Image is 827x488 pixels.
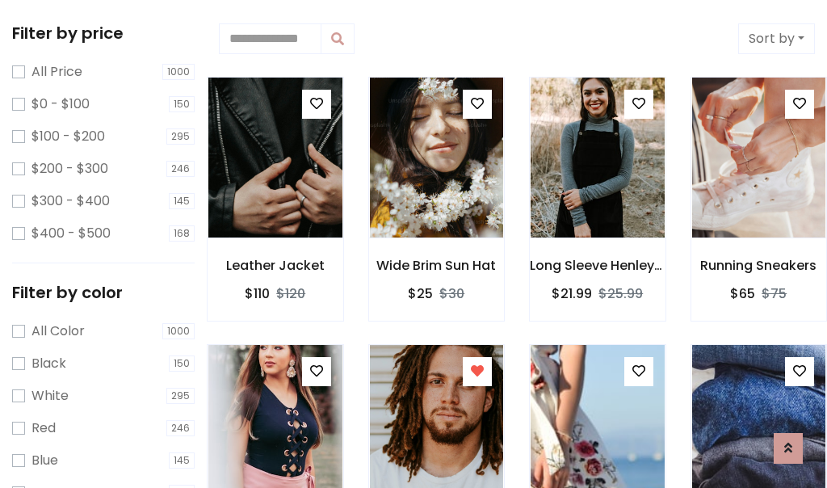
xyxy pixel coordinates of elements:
label: White [31,386,69,406]
span: 150 [169,96,195,112]
span: 1000 [162,64,195,80]
label: Red [31,419,56,438]
label: $300 - $400 [31,191,110,211]
h6: $65 [730,286,755,301]
span: 1000 [162,323,195,339]
label: All Color [31,322,85,341]
span: 246 [166,161,195,177]
label: $100 - $200 [31,127,105,146]
h6: $21.99 [552,286,592,301]
span: 295 [166,388,195,404]
h6: $110 [245,286,270,301]
h6: Wide Brim Sun Hat [369,258,505,273]
span: 150 [169,355,195,372]
label: $0 - $100 [31,95,90,114]
del: $120 [276,284,305,303]
h6: Running Sneakers [691,258,827,273]
label: $400 - $500 [31,224,111,243]
h6: Long Sleeve Henley T-Shirt [530,258,665,273]
span: 145 [169,193,195,209]
button: Sort by [738,23,815,54]
span: 168 [169,225,195,242]
h5: Filter by color [12,283,195,302]
label: Black [31,354,66,373]
h6: $25 [408,286,433,301]
span: 295 [166,128,195,145]
h6: Leather Jacket [208,258,343,273]
del: $25.99 [598,284,643,303]
span: 246 [166,420,195,436]
del: $30 [439,284,464,303]
span: 145 [169,452,195,469]
label: $200 - $300 [31,159,108,179]
label: All Price [31,62,82,82]
del: $75 [762,284,787,303]
h5: Filter by price [12,23,195,43]
label: Blue [31,451,58,470]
